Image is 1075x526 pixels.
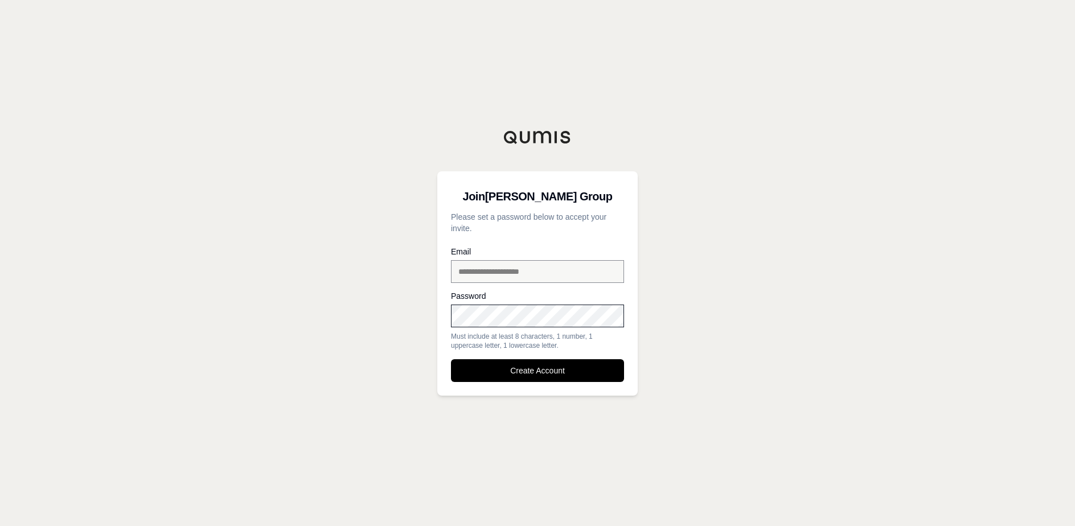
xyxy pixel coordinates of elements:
[451,359,624,382] button: Create Account
[451,211,624,234] p: Please set a password below to accept your invite.
[503,130,572,144] img: Qumis
[451,332,624,350] div: Must include at least 8 characters, 1 number, 1 uppercase letter, 1 lowercase letter.
[451,185,624,208] h3: Join [PERSON_NAME] Group
[451,248,624,256] label: Email
[451,292,624,300] label: Password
